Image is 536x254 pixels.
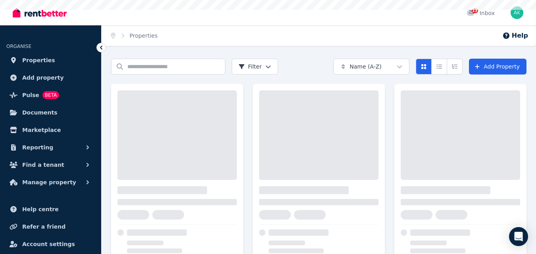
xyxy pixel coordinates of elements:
[102,25,167,46] nav: Breadcrumb
[22,90,39,100] span: Pulse
[6,122,95,138] a: Marketplace
[22,73,64,82] span: Add property
[22,204,59,214] span: Help centre
[6,236,95,252] a: Account settings
[6,44,31,49] span: ORGANISE
[502,31,528,40] button: Help
[6,219,95,235] a: Refer a friend
[22,55,55,65] span: Properties
[22,239,75,249] span: Account settings
[22,160,64,170] span: Find a tenant
[509,227,528,246] div: Open Intercom Messenger
[511,6,523,19] img: Azad Kalam
[130,32,158,39] a: Properties
[6,70,95,86] a: Add property
[6,174,95,190] button: Manage property
[469,59,526,74] a: Add Property
[350,63,382,71] span: Name (A-Z)
[22,108,58,117] span: Documents
[6,87,95,103] a: PulseBETA
[22,125,61,135] span: Marketplace
[416,59,463,74] div: View options
[6,105,95,120] a: Documents
[333,59,409,74] button: Name (A-Z)
[22,143,53,152] span: Reporting
[22,178,76,187] span: Manage property
[6,157,95,173] button: Find a tenant
[238,63,262,71] span: Filter
[42,91,59,99] span: BETA
[416,59,432,74] button: Card view
[467,9,495,17] div: Inbox
[6,52,95,68] a: Properties
[6,201,95,217] a: Help centre
[6,139,95,155] button: Reporting
[447,59,463,74] button: Expanded list view
[13,7,67,19] img: RentBetter
[22,222,65,231] span: Refer a friend
[431,59,447,74] button: Compact list view
[472,8,478,13] span: 13
[232,59,278,74] button: Filter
